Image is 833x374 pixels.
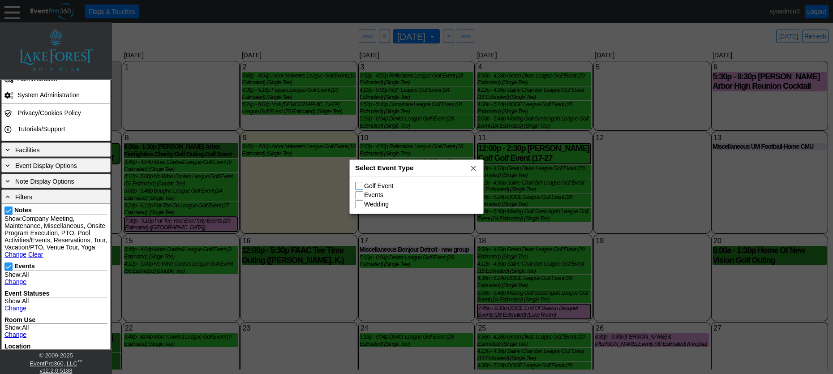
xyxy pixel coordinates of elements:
div: Event Display Options [4,160,108,170]
span: Note Display Options [15,178,74,185]
div: Show: [4,215,107,258]
div: Note Display Options [4,176,108,186]
a: v12.2.0.5188 [40,368,73,374]
a: Change [4,305,26,312]
div: Show: [4,324,107,338]
label: Golf Event [364,182,393,189]
span: All [22,271,29,278]
span: Facilities [15,146,39,154]
div: Filters [4,192,108,202]
div: Show: [4,297,107,312]
label: Events [14,262,35,270]
tr: System Administration [2,87,110,103]
div: © 2009- 2025 [2,352,110,359]
span: Filters [15,193,32,201]
label: Events [364,191,383,198]
label: Wedding [364,201,389,208]
td: System Administration [14,87,94,103]
span: Event Display Options [15,162,77,169]
div: Facilities [4,145,108,155]
span: Company Meeting, Maintenance, Miscellaneous, Onsite Program Execution, PTO, Pool Activities/Event... [4,215,107,251]
span: Select Event Type [355,164,414,172]
sup: ™ [77,359,82,364]
td: Tutorials/Support [14,121,94,137]
label: Notes [14,206,32,214]
tr: Privacy/Cookies Policy [2,105,110,121]
a: Change [4,278,26,285]
a: Change [4,331,26,338]
tr: Tutorials/Support [2,121,110,137]
a: Clear [28,251,43,258]
div: Location [4,343,107,350]
img: Logo [20,22,93,78]
td: Privacy/Cookies Policy [14,105,94,121]
a: EventPro360, LLC [30,360,77,367]
div: Room Use [4,316,107,324]
div: Show: [4,271,107,285]
a: Change [4,251,26,258]
span: All [22,324,29,331]
span: All [22,297,29,305]
div: Event Statuses [4,290,107,297]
